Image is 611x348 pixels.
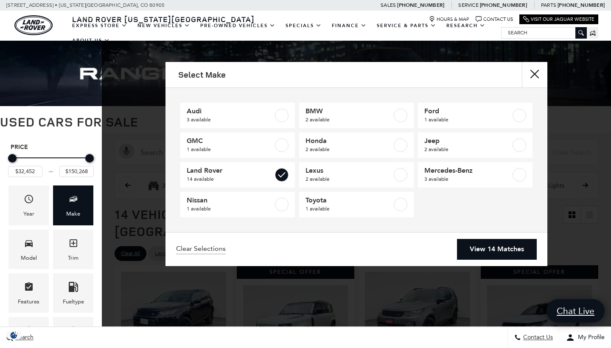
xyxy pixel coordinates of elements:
a: Audi3 available [180,103,295,128]
div: Maximum Price [85,154,94,163]
a: [PHONE_NUMBER] [397,2,444,8]
a: Clear Selections [176,244,226,255]
span: 1 available [187,145,273,154]
section: Click to Open Cookie Consent Modal [4,331,24,340]
a: Chat Live [547,299,605,323]
div: FeaturesFeatures [8,273,49,313]
div: MakeMake [53,185,93,225]
span: Honda [305,137,392,145]
img: Opt-Out Icon [4,331,24,340]
span: 1 available [305,205,392,213]
div: ModelModel [8,230,49,269]
a: About Us [67,33,115,48]
a: View 14 Matches [457,239,537,260]
span: 3 available [424,175,511,183]
a: Jeep2 available [418,132,533,158]
div: TrimTrim [53,230,93,269]
a: New Vehicles [132,18,195,33]
span: Features [24,280,34,297]
div: Make [66,209,80,219]
span: Chat Live [552,305,599,317]
span: 2 available [305,175,392,183]
span: BMW [305,107,392,115]
span: Land Rover [US_STATE][GEOGRAPHIC_DATA] [72,14,255,24]
span: Model [24,236,34,253]
input: Search [502,28,586,38]
a: Hours & Map [429,16,469,22]
a: [PHONE_NUMBER] [558,2,605,8]
a: Mercedes-Benz3 available [418,162,533,188]
a: Honda2 available [299,132,414,158]
span: Year [24,192,34,209]
a: Visit Our Jaguar Website [523,16,594,22]
span: Transmission [24,323,34,341]
span: Land Rover [187,166,273,175]
a: Finance [327,18,372,33]
div: Year [23,209,34,219]
a: Research [441,18,490,33]
span: Jeep [424,137,511,145]
span: Sales [381,2,396,8]
span: Service [458,2,478,8]
nav: Main Navigation [67,18,501,48]
h5: Price [11,143,91,151]
span: Ford [424,107,511,115]
span: Parts [541,2,556,8]
a: Pre-Owned Vehicles [195,18,280,33]
a: land-rover [14,15,53,35]
a: BMW2 available [299,103,414,128]
a: Land Rover [US_STATE][GEOGRAPHIC_DATA] [67,14,260,24]
div: Minimum Price [8,154,17,163]
span: My Profile [575,334,605,341]
a: GMC1 available [180,132,295,158]
span: 14 available [187,175,273,183]
button: Open user profile menu [560,327,611,348]
span: 2 available [305,145,392,154]
input: Maximum [59,166,94,177]
a: Specials [280,18,327,33]
a: Contact Us [476,16,513,22]
a: [STREET_ADDRESS] • [US_STATE][GEOGRAPHIC_DATA], CO 80905 [6,2,165,8]
div: Fueltype [63,297,84,306]
span: Audi [187,107,273,115]
span: Mercedes-Benz [424,166,511,175]
a: EXPRESS STORE [67,18,132,33]
div: Trim [68,253,78,263]
div: Features [18,297,39,306]
span: 2 available [305,115,392,124]
div: FueltypeFueltype [53,273,93,313]
span: Lexus [305,166,392,175]
span: Mileage [68,323,78,341]
span: 1 available [187,205,273,213]
a: Ford1 available [418,103,533,128]
span: Nissan [187,196,273,205]
a: Toyota1 available [299,192,414,217]
a: Lexus2 available [299,162,414,188]
span: 3 available [187,115,273,124]
span: Make [68,192,78,209]
button: close [522,62,547,87]
div: Price [8,151,94,177]
span: Contact Us [521,334,553,341]
span: 2 available [424,145,511,154]
a: Land Rover14 available [180,162,295,188]
a: Nissan1 available [180,192,295,217]
img: Land Rover [14,15,53,35]
div: Model [21,253,37,263]
a: Service & Parts [372,18,441,33]
div: YearYear [8,185,49,225]
input: Minimum [8,166,42,177]
span: Toyota [305,196,392,205]
span: 1 available [424,115,511,124]
a: [PHONE_NUMBER] [480,2,527,8]
span: Fueltype [68,280,78,297]
span: Trim [68,236,78,253]
h2: Select Make [178,70,226,79]
span: GMC [187,137,273,145]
